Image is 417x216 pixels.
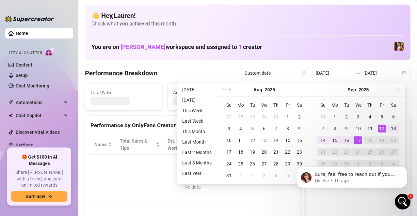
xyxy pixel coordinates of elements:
[120,137,154,152] span: Total Sales & Tips
[168,137,203,152] div: Est. Hours Worked
[256,89,322,96] span: Messages Sent
[5,16,54,22] img: logo-BBDzfeDw.svg
[408,194,413,199] span: 1
[11,191,67,202] button: Earn nowarrow-right
[45,47,55,57] img: AI Chatter
[16,31,28,36] a: Home
[16,73,28,78] a: Setup
[238,43,242,50] span: 1
[173,89,239,96] span: Active Chats
[26,194,45,199] span: Earn now
[94,141,107,148] span: Name
[11,154,67,167] span: 🎁 Get $100 in AI Messages
[16,62,32,68] a: Content
[16,97,62,108] span: Automations
[90,135,116,155] th: Name
[9,50,42,56] span: Izzy AI Chatter
[16,143,33,148] a: Settings
[395,194,410,209] iframe: Intercom live chat
[302,71,306,75] span: calendar
[16,110,62,121] span: Chat Copilot
[8,113,13,118] img: Chat Copilot
[311,121,405,130] div: Sales by OnlyFans Creator
[249,135,295,155] th: Chat Conversion
[245,68,305,78] span: Custom date
[216,137,239,152] span: Sales / Hour
[16,130,60,135] a: Discover Viral Videos
[212,135,249,155] th: Sales / Hour
[8,100,14,105] span: thunderbolt
[286,153,417,198] iframe: Intercom notifications message
[91,20,404,27] span: Check what you achieved this month
[363,69,401,77] input: End date
[394,42,404,51] img: Elena
[48,194,52,199] span: arrow-right
[85,69,157,78] h4: Performance Breakdown
[90,121,295,130] div: Performance by OnlyFans Creator
[97,183,288,191] div: No data
[356,70,361,76] span: to
[356,70,361,76] span: swap-right
[116,135,164,155] th: Total Sales & Tips
[252,137,285,152] span: Chat Conversion
[316,69,353,77] input: Start date
[11,169,67,189] span: Share [PERSON_NAME] with a friend, and earn unlimited rewards
[120,43,166,50] span: [PERSON_NAME]
[91,43,262,51] h1: You are on workspace and assigned to creator
[16,83,49,88] a: Chat Monitoring
[90,89,157,96] span: Total Sales
[91,11,404,20] h4: 👋 Hey, Lauren !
